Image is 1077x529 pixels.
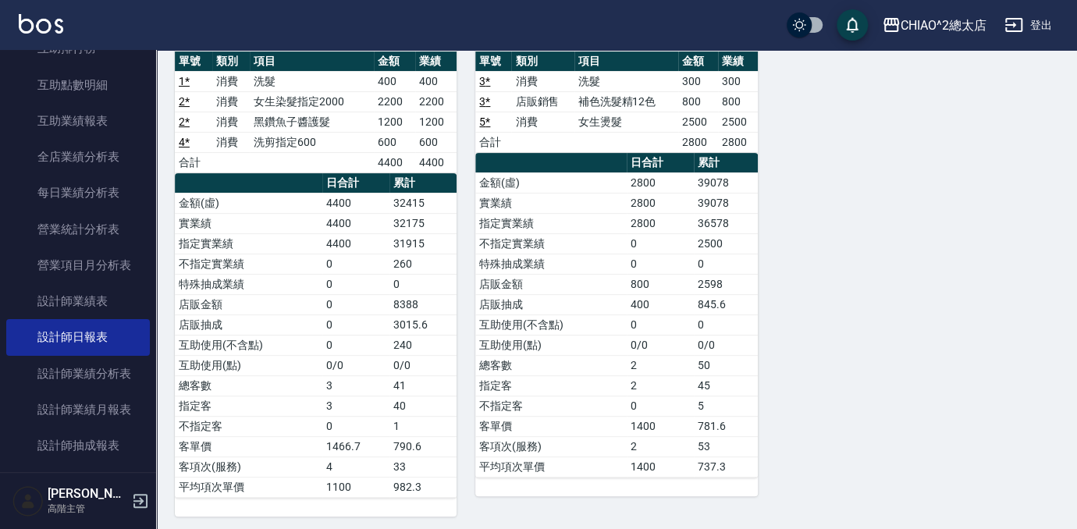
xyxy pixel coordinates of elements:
td: 300 [678,71,718,91]
p: 高階主管 [48,502,127,516]
td: 800 [718,91,758,112]
td: 260 [389,254,457,274]
td: 781.6 [694,416,758,436]
td: 1200 [415,112,457,132]
td: 1400 [627,416,693,436]
td: 737.3 [694,456,758,477]
td: 982.3 [389,477,457,497]
td: 2 [627,355,693,375]
table: a dense table [475,51,757,153]
td: 互助使用(點) [475,335,627,355]
td: 800 [627,274,693,294]
a: 互助點數明細 [6,67,150,103]
td: 互助使用(不含點) [175,335,322,355]
button: save [837,9,868,41]
td: 實業績 [475,193,627,213]
a: 設計師業績分析表 [6,356,150,392]
td: 4400 [415,152,457,172]
td: 50 [694,355,758,375]
td: 2598 [694,274,758,294]
td: 不指定客 [175,416,322,436]
td: 45 [694,375,758,396]
td: 39078 [694,172,758,193]
table: a dense table [475,153,757,478]
th: 類別 [511,51,574,72]
td: 0 [322,294,389,314]
td: 總客數 [475,355,627,375]
td: 合計 [175,152,212,172]
td: 790.6 [389,436,457,456]
td: 0 [694,314,758,335]
td: 指定客 [475,375,627,396]
td: 400 [374,71,415,91]
td: 洗髮 [574,71,678,91]
td: 洗髮 [250,71,374,91]
td: 3 [322,396,389,416]
table: a dense table [175,173,457,498]
td: 互助使用(不含點) [475,314,627,335]
td: 0 [322,274,389,294]
td: 3015.6 [389,314,457,335]
td: 0/0 [694,335,758,355]
td: 0 [627,254,693,274]
th: 業績 [718,51,758,72]
td: 240 [389,335,457,355]
td: 指定實業績 [175,233,322,254]
td: 平均項次單價 [475,456,627,477]
td: 4400 [322,213,389,233]
td: 3 [322,375,389,396]
td: 2200 [374,91,415,112]
td: 845.6 [694,294,758,314]
td: 店販金額 [475,274,627,294]
td: 41 [389,375,457,396]
td: 1466.7 [322,436,389,456]
td: 金額(虛) [175,193,322,213]
td: 總客數 [175,375,322,396]
td: 消費 [511,71,574,91]
td: 5 [694,396,758,416]
td: 0 [389,274,457,294]
th: 金額 [678,51,718,72]
td: 客項次(服務) [475,436,627,456]
td: 1100 [322,477,389,497]
td: 0 [627,314,693,335]
a: 設計師業績月報表 [6,392,150,428]
td: 消費 [212,112,250,132]
a: 營業統計分析表 [6,211,150,247]
td: 消費 [212,71,250,91]
a: 設計師抽成報表 [6,428,150,463]
button: 登出 [998,11,1058,40]
a: 每日業績分析表 [6,175,150,211]
td: 2500 [718,112,758,132]
td: 黑鑽魚子醬護髮 [250,112,374,132]
td: 消費 [212,132,250,152]
td: 600 [374,132,415,152]
td: 4400 [322,193,389,213]
td: 客單價 [175,436,322,456]
td: 2800 [627,213,693,233]
th: 日合計 [322,173,389,193]
td: 1 [389,416,457,436]
td: 消費 [511,112,574,132]
td: 0 [322,314,389,335]
td: 店販金額 [175,294,322,314]
td: 0/0 [389,355,457,375]
td: 33 [389,456,457,477]
th: 累計 [389,173,457,193]
a: 互助業績報表 [6,103,150,139]
a: 設計師日報表 [6,319,150,355]
a: 設計師業績表 [6,283,150,319]
img: Logo [19,14,63,34]
td: 2 [627,375,693,396]
td: 2500 [678,112,718,132]
td: 0 [322,254,389,274]
th: 單號 [475,51,511,72]
td: 800 [678,91,718,112]
td: 實業績 [175,213,322,233]
th: 項目 [250,51,374,72]
th: 項目 [574,51,678,72]
td: 2800 [627,172,693,193]
a: 全店業績分析表 [6,139,150,175]
td: 1400 [627,456,693,477]
td: 不指定實業績 [175,254,322,274]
